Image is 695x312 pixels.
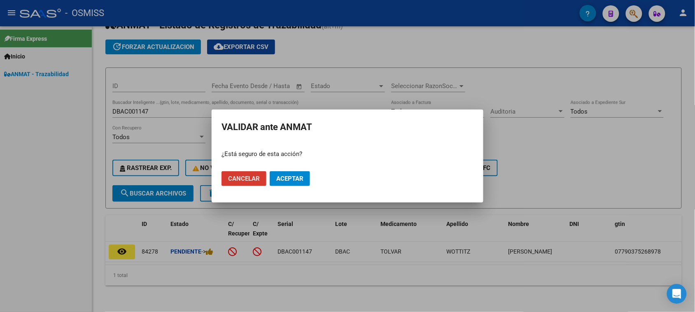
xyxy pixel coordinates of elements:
span: Cancelar [228,175,260,182]
div: Open Intercom Messenger [667,284,687,304]
button: Cancelar [222,171,266,186]
p: ¿Está seguro de esta acción? [222,149,473,159]
span: Aceptar [276,175,303,182]
button: Aceptar [270,171,310,186]
h2: VALIDAR ante ANMAT [222,119,473,135]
